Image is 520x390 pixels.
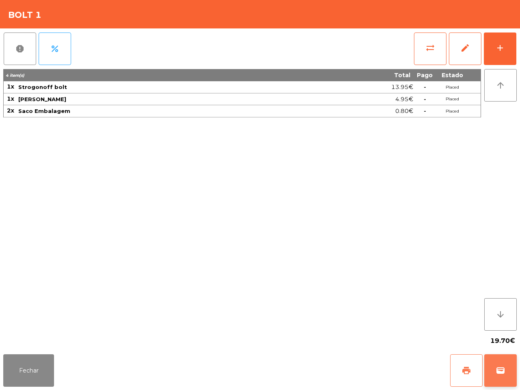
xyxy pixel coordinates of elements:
span: 1x [7,95,14,102]
button: add [484,32,516,65]
td: Placed [436,93,468,106]
span: 1x [7,83,14,90]
button: arrow_upward [484,69,517,102]
h4: Bolt 1 [8,9,41,21]
button: edit [449,32,481,65]
th: Pago [414,69,436,81]
span: edit [460,43,470,53]
span: 0.80€ [395,106,413,117]
button: print [450,354,483,387]
span: print [461,366,471,375]
td: Placed [436,105,468,117]
span: 19.70€ [490,335,515,347]
th: Total [296,69,414,81]
button: wallet [484,354,517,387]
span: - [424,95,426,103]
i: arrow_upward [496,80,505,90]
span: - [424,107,426,115]
span: Strogonoff bolt [18,84,67,90]
span: sync_alt [425,43,435,53]
div: add [495,43,505,53]
span: 4 item(s) [6,73,24,78]
i: arrow_downward [496,310,505,319]
span: wallet [496,366,505,375]
th: Estado [436,69,468,81]
button: percent [39,32,71,65]
button: Fechar [3,354,54,387]
span: - [424,83,426,91]
span: 13.95€ [391,82,413,93]
span: 4.95€ [395,94,413,105]
button: sync_alt [414,32,446,65]
td: Placed [436,81,468,93]
button: report [4,32,36,65]
span: percent [50,44,60,54]
span: report [15,44,25,54]
span: 2x [7,107,14,114]
button: arrow_downward [484,298,517,331]
span: Saco Embalagem [18,108,70,114]
span: [PERSON_NAME] [18,96,66,102]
